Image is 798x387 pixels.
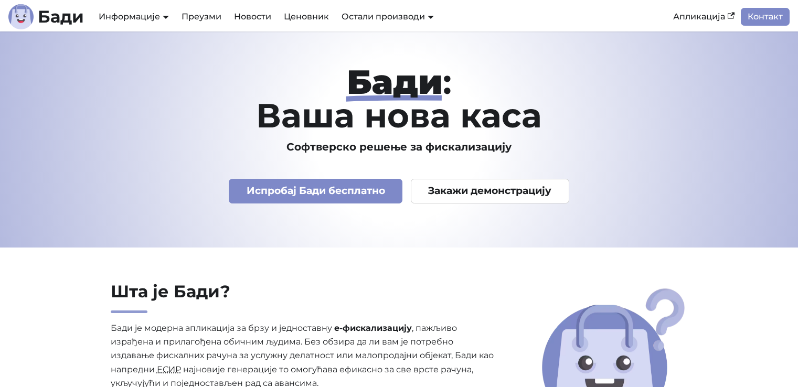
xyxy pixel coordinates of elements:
a: Закажи демонстрацију [411,179,569,203]
a: Новости [228,8,278,26]
a: Контакт [741,8,790,26]
a: Апликација [667,8,741,26]
strong: е-фискализацију [334,323,412,333]
strong: Бади [347,61,443,102]
b: Бади [38,8,84,25]
a: Преузми [175,8,228,26]
a: Информације [99,12,169,21]
a: ЛогоБади [8,4,84,29]
abbr: Електронски систем за издавање рачуна [157,364,181,374]
img: Лого [8,4,34,29]
h1: : Ваша нова каса [61,65,737,132]
h3: Софтверско решење за фискализацију [61,141,737,154]
a: Испробај Бади бесплатно [229,179,402,203]
a: Ценовник [278,8,335,26]
a: Остали производи [342,12,434,21]
h2: Шта је Бади? [111,281,498,313]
